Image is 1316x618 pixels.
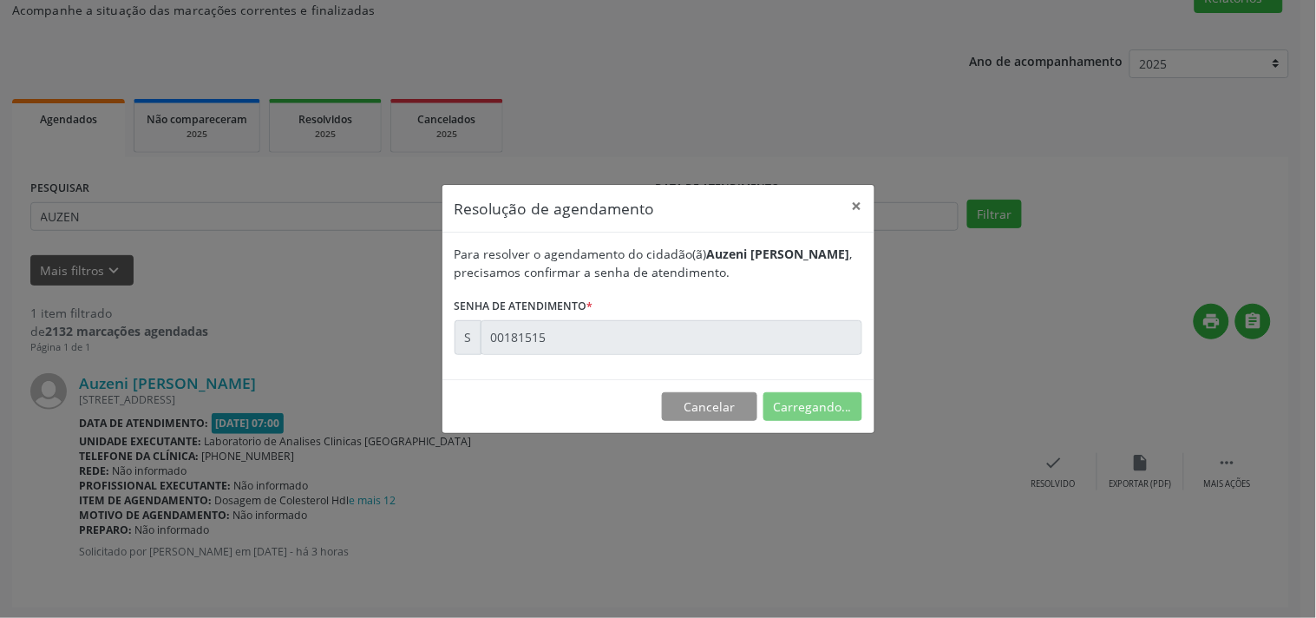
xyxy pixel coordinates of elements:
[455,320,481,355] div: S
[707,246,850,262] b: Auzeni [PERSON_NAME]
[763,392,862,422] button: Carregando...
[455,245,862,281] div: Para resolver o agendamento do cidadão(ã) , precisamos confirmar a senha de atendimento.
[455,197,655,220] h5: Resolução de agendamento
[455,293,593,320] label: Senha de atendimento
[840,185,874,227] button: Close
[662,392,757,422] button: Cancelar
